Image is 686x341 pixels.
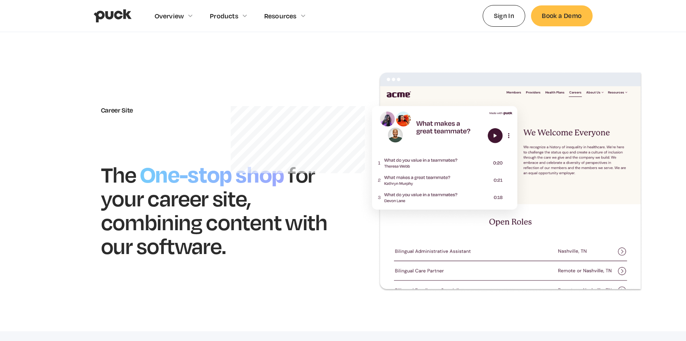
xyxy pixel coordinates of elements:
h1: The [101,161,136,188]
h1: for your career site, combining content with our software. [101,161,327,259]
div: Resources [264,12,297,20]
h1: One-stop shop [136,158,288,189]
div: Career Site [101,106,329,114]
a: Sign In [483,5,526,26]
div: Overview [155,12,184,20]
div: Products [210,12,238,20]
a: Book a Demo [531,5,592,26]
